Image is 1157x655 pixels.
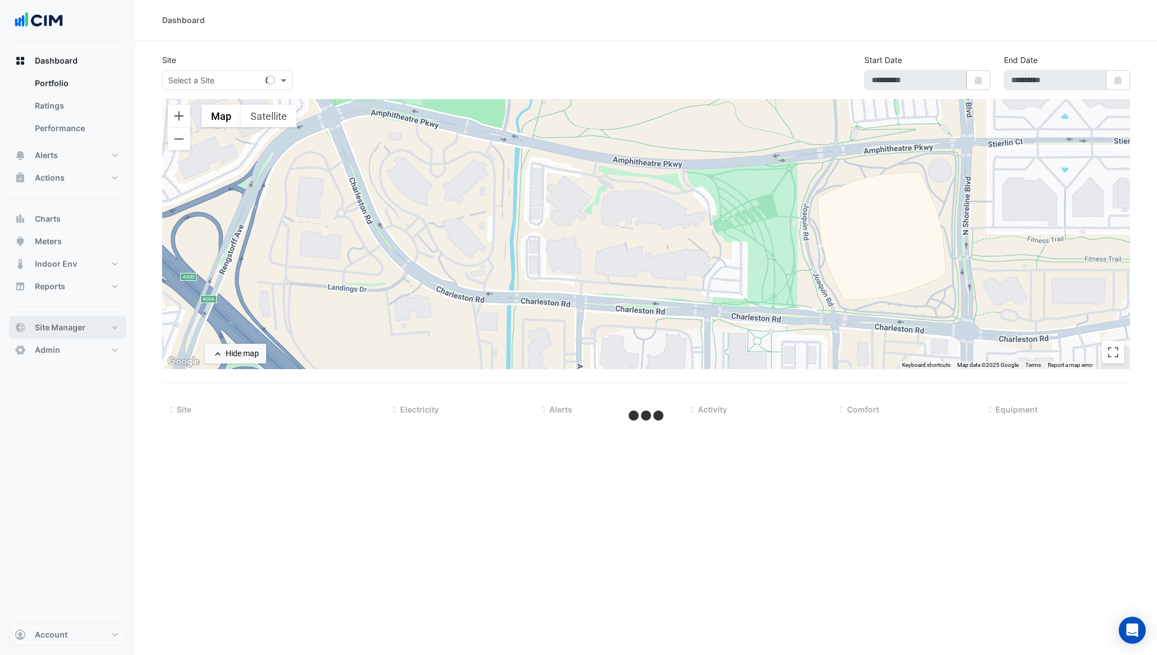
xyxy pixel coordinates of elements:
app-icon: Charts [15,213,26,225]
a: Open this area in Google Maps (opens a new window) [165,355,202,369]
button: Keyboard shortcuts [902,361,950,369]
label: End Date [1004,54,1038,66]
div: Dashboard [162,14,205,26]
app-icon: Alerts [15,150,26,161]
app-icon: Reports [15,281,26,292]
span: Alerts [549,405,572,414]
a: Report a map error [1048,362,1093,368]
button: Reports [9,275,126,298]
img: Company Logo [14,9,64,32]
label: Site [162,54,176,66]
button: Actions [9,167,126,189]
div: Dashboard [9,72,126,144]
span: Activity [698,405,727,414]
span: Meters [35,236,62,247]
button: Dashboard [9,50,126,72]
div: Hide map [226,348,259,360]
span: Dashboard [35,55,78,66]
button: Alerts [9,144,126,167]
button: Charts [9,208,126,230]
div: Open Intercom Messenger [1119,617,1146,644]
span: Admin [35,344,60,356]
button: Zoom out [168,128,190,150]
span: Indoor Env [35,258,77,270]
button: Admin [9,339,126,361]
span: Alerts [35,150,58,161]
span: Comfort [847,405,879,414]
span: Account [35,629,68,640]
button: Toggle fullscreen view [1102,341,1124,364]
app-icon: Site Manager [15,322,26,333]
app-icon: Actions [15,172,26,183]
app-icon: Indoor Env [15,258,26,270]
button: Account [9,623,126,646]
span: Electricity [400,405,439,414]
label: Start Date [864,54,902,66]
span: Site [177,405,191,414]
app-icon: Dashboard [15,55,26,66]
button: Hide map [205,344,266,364]
span: Reports [35,281,65,292]
span: Actions [35,172,65,183]
button: Site Manager [9,316,126,339]
button: Indoor Env [9,253,126,275]
span: Map data ©2025 Google [957,362,1019,368]
app-icon: Meters [15,236,26,247]
app-icon: Admin [15,344,26,356]
button: Show street map [201,105,241,127]
a: Terms (opens in new tab) [1025,362,1041,368]
a: Ratings [26,95,126,117]
a: Portfolio [26,72,126,95]
a: Performance [26,117,126,140]
span: Charts [35,213,61,225]
img: Google [165,355,202,369]
button: Show satellite imagery [241,105,297,127]
button: Meters [9,230,126,253]
span: Site Manager [35,322,86,333]
span: Equipment [995,405,1038,414]
button: Zoom in [168,105,190,127]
